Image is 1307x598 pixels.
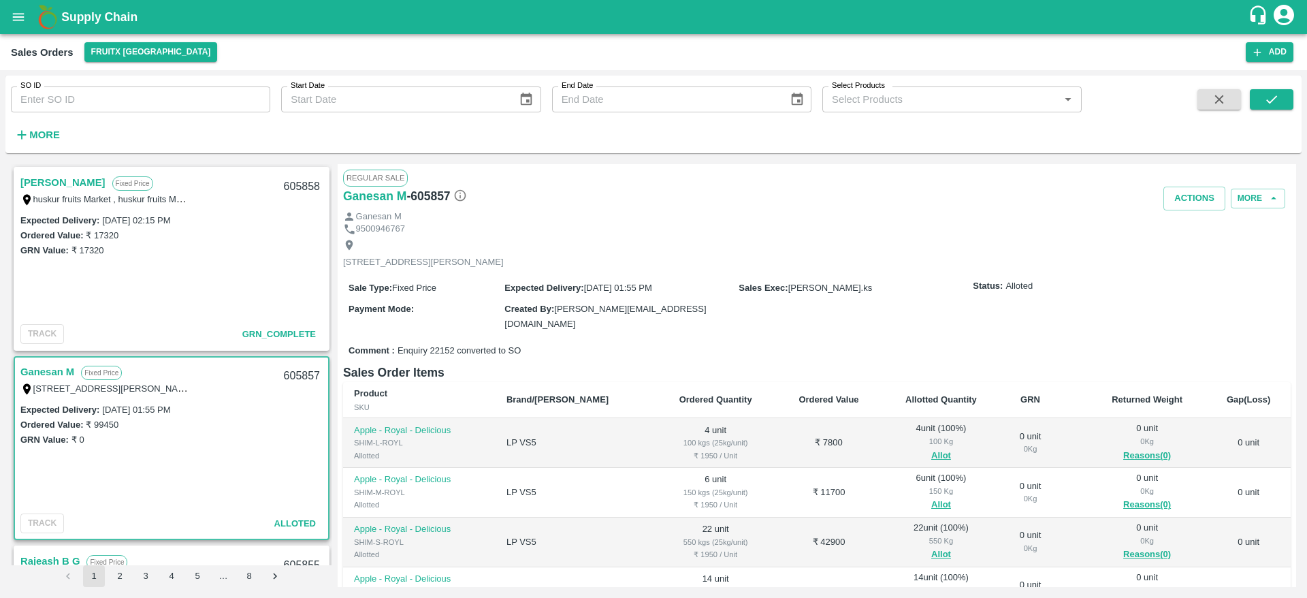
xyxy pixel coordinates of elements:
label: Start Date [291,80,325,91]
label: ₹ 17320 [86,230,118,240]
h6: Sales Order Items [343,363,1291,382]
div: 150 Kg [892,485,990,497]
label: Status: [973,280,1003,293]
div: SHIM-M-ROYL [354,486,485,499]
td: ₹ 42900 [776,518,881,567]
div: SHIM-S-ROYL [354,536,485,548]
img: logo [34,3,61,31]
div: Allotted [354,499,485,511]
button: Open [1059,91,1077,108]
p: Fixed Price [81,366,122,380]
div: 0 Kg [1099,485,1195,497]
label: SO ID [20,80,41,91]
b: Gap(Loss) [1227,394,1270,405]
button: Reasons(0) [1099,497,1195,513]
div: ₹ 1950 / Unit [666,499,765,511]
div: 550 kgs (25kg/unit) [666,536,765,548]
input: Select Products [826,91,1055,108]
button: Go to page 8 [238,565,260,587]
button: Allot [931,497,951,513]
input: Enter SO ID [11,86,270,112]
button: More [1231,189,1285,208]
button: Select DC [84,42,218,62]
label: Expected Delivery : [20,215,99,225]
div: 100 Kg [892,435,990,447]
p: Apple - Royal - Delicious [354,424,485,437]
p: Fixed Price [112,176,153,191]
strong: More [29,129,60,140]
b: Returned Weight [1112,394,1182,405]
button: page 1 [83,565,105,587]
div: 100 kgs (25kg/unit) [666,437,765,449]
td: 0 unit [1206,418,1291,468]
label: Sales Exec : [739,283,788,293]
label: huskur fruits Market , huskur fruits Market , [GEOGRAPHIC_DATA], [GEOGRAPHIC_DATA] Urban, [GEOGRA... [33,193,551,204]
h6: - 605857 [406,187,466,206]
div: ₹ 1950 / Unit [666,450,765,462]
label: GRN Value: [20,435,69,445]
td: LP VS5 [496,518,655,567]
b: Allotted Quantity [905,394,977,405]
p: Apple - Royal - Delicious [354,473,485,486]
button: Go to page 4 [161,565,182,587]
div: 605858 [276,171,328,203]
label: [DATE] 01:55 PM [102,405,170,415]
input: Start Date [281,86,508,112]
div: Allotted [354,548,485,561]
div: account of current user [1272,3,1296,31]
label: Ordered Value: [20,230,83,240]
div: 0 unit [1099,422,1195,463]
label: ₹ 17320 [71,245,104,255]
a: Ganesan M [20,363,74,381]
span: Alloted [274,518,316,529]
button: Add [1246,42,1293,62]
b: Supply Chain [61,10,138,24]
button: Allot [931,448,951,464]
div: SKU [354,401,485,413]
button: Reasons(0) [1099,448,1195,464]
td: 0 unit [1206,518,1291,567]
label: Expected Delivery : [504,283,583,293]
div: customer-support [1248,5,1272,29]
td: LP VS5 [496,468,655,518]
button: Go to next page [264,565,286,587]
label: [DATE] 02:15 PM [102,215,170,225]
a: Rajeash B G [20,552,80,570]
td: ₹ 7800 [776,418,881,468]
a: Ganesan M [343,187,406,206]
label: GRN Value: [20,245,69,255]
div: 0 unit [1099,472,1195,513]
input: End Date [552,86,779,112]
p: Apple - Royal - Delicious [354,523,485,536]
label: Payment Mode : [349,304,414,314]
div: 0 unit [1012,430,1049,456]
p: Ganesan M [356,210,402,223]
div: 350 kgs (25kg/unit) [666,586,765,598]
td: 6 unit [655,468,776,518]
label: Expected Delivery : [20,405,99,415]
div: Sales Orders [11,44,74,61]
label: End Date [562,80,593,91]
div: … [212,570,234,583]
label: Created By : [504,304,554,314]
div: 0 Kg [1099,535,1195,547]
td: 4 unit [655,418,776,468]
b: Product [354,388,387,398]
div: 0 unit [1012,480,1049,505]
span: Regular Sale [343,170,408,186]
div: Allotted [354,450,485,462]
div: 550 Kg [892,535,990,547]
div: 4 unit ( 100 %) [892,422,990,463]
b: Brand/[PERSON_NAME] [506,394,609,405]
button: Choose date [784,86,810,112]
span: GRN_Complete [242,329,316,339]
nav: pagination navigation [55,565,288,587]
div: 150 kgs (25kg/unit) [666,486,765,499]
button: Go to page 2 [109,565,131,587]
b: Ordered Value [798,394,858,405]
div: ₹ 1950 / Unit [666,548,765,561]
td: ₹ 11700 [776,468,881,518]
div: SHIM-ES-ROYL [354,586,485,598]
span: Enquiry 22152 converted to SO [398,345,521,358]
